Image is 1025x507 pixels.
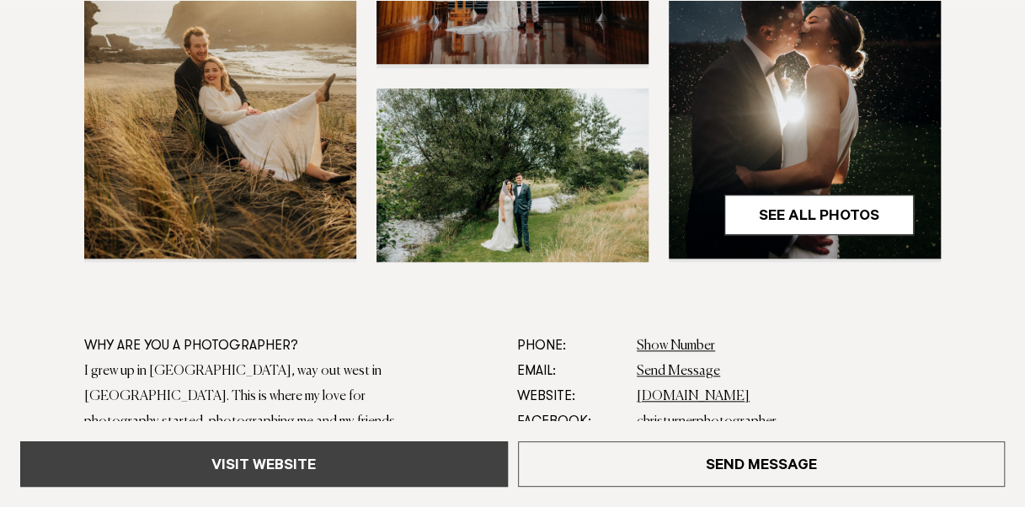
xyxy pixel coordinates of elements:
dt: Phone: [517,334,623,359]
dt: Website: [517,384,623,409]
a: Show Number [637,339,715,353]
a: christurnerphotographer [637,415,777,429]
div: Why are you a photographer? [84,334,408,359]
a: Visit Website [20,441,508,487]
dt: Email: [517,359,623,384]
a: Send Message [518,441,1006,487]
a: See All Photos [724,195,914,235]
a: [DOMAIN_NAME] [637,390,750,403]
a: Send Message [637,365,720,378]
dt: Facebook: [517,409,623,435]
